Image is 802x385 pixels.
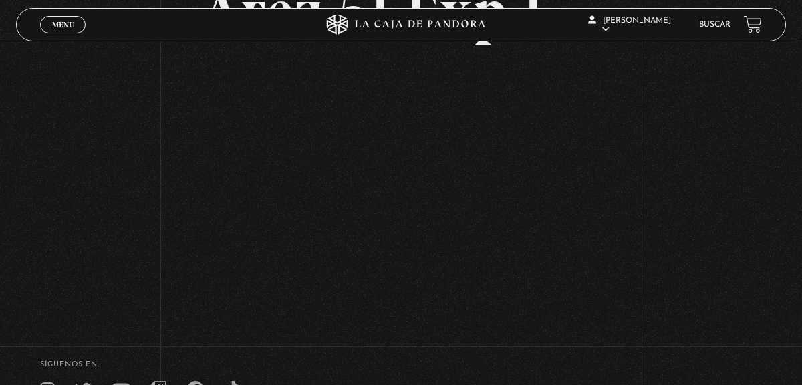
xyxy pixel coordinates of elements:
[200,62,601,287] iframe: Dailymotion video player – PROGRAMA - AREA 51 - 14 DE AGOSTO
[52,21,74,29] span: Menu
[588,17,671,33] span: [PERSON_NAME]
[744,15,762,33] a: View your shopping cart
[40,361,762,368] h4: SÍguenos en:
[47,31,79,41] span: Cerrar
[699,21,730,29] a: Buscar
